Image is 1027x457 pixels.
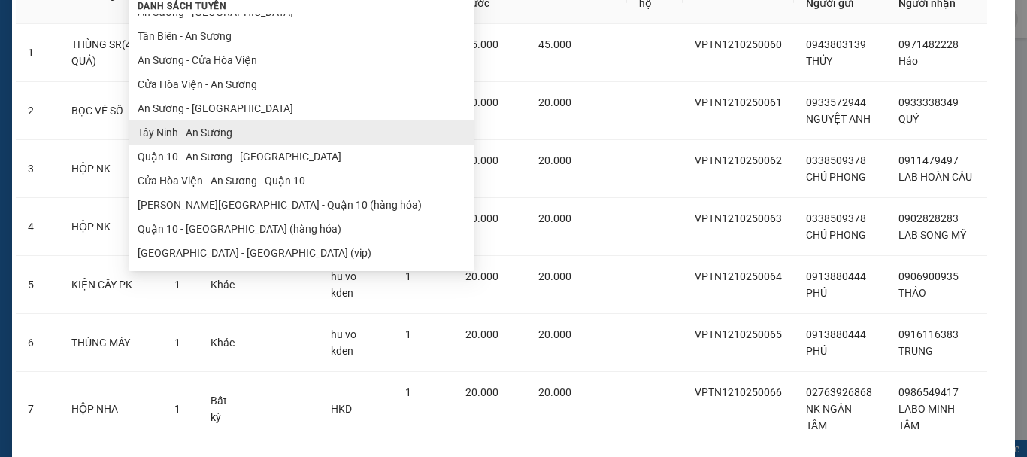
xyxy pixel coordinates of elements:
td: HỘP NK [59,198,162,256]
span: Bến xe [GEOGRAPHIC_DATA] [119,24,202,43]
span: 0911479497 [898,154,959,166]
span: 06:28:57 [DATE] [33,109,92,118]
span: 0338509378 [806,154,866,166]
td: Khác [198,314,251,372]
span: 20.000 [538,212,571,224]
span: CHÚ PHONG [806,171,866,183]
span: LABO MINH TÂM [898,403,955,431]
span: 01 Võ Văn Truyện, KP.1, Phường 2 [119,45,207,64]
li: Cửa Hòa Viện - An Sương - Quận 10 [129,169,474,193]
span: 0902828283 [898,212,959,224]
span: 1 [174,403,180,415]
span: LAB HOÀN CẦU [898,171,972,183]
span: 0913880444 [806,270,866,282]
td: Khác [198,256,251,314]
span: 0916116383 [898,328,959,340]
li: Quận 10 - An Sương - [GEOGRAPHIC_DATA] [129,145,474,169]
td: HỘP NHA [59,372,162,446]
li: An Sương - Cửa Hòa Viện [129,48,474,72]
span: 1 [405,328,411,340]
li: [GEOGRAPHIC_DATA] - [GEOGRAPHIC_DATA] (vip) [129,241,474,265]
span: 0933572944 [806,96,866,108]
span: VPTN1210250061 [695,96,782,108]
span: CHÚ PHONG [806,229,866,241]
span: VPTN1210250063 [695,212,782,224]
td: 5 [16,256,59,314]
span: [PERSON_NAME]: [5,97,157,106]
td: 1 [16,24,59,82]
span: NK NGÂN TÂM [806,403,852,431]
td: 6 [16,314,59,372]
span: Hotline: 19001152 [119,67,184,76]
span: 0971482228 [898,38,959,50]
li: Quận 10 - [GEOGRAPHIC_DATA] (hàng hóa) [129,217,474,241]
span: 20.000 [538,96,571,108]
li: [PERSON_NAME][GEOGRAPHIC_DATA] - Quận 10 (hàng hóa) [129,193,474,217]
td: 7 [16,372,59,446]
span: 20.000 [538,154,571,166]
span: 20.000 [465,154,498,166]
td: Bất kỳ [198,372,251,446]
span: QUÝ [898,113,919,125]
span: LAB SONG MỸ [898,229,966,241]
span: VPTN1210250062 [695,154,782,166]
span: 1 [174,337,180,349]
td: 2 [16,82,59,140]
span: 0913880444 [806,328,866,340]
span: VPTN1210250066 [695,386,782,398]
span: In ngày: [5,109,92,118]
td: HỘP NK [59,140,162,198]
span: VPTN1210250065 [695,328,782,340]
span: 20.000 [465,386,498,398]
td: BỌC VÉ SỐ [59,82,162,140]
span: THẢO [898,287,926,299]
span: PHÚ [806,287,827,299]
span: 0986549417 [898,386,959,398]
span: 20.000 [538,270,571,282]
span: 20.000 [465,270,498,282]
li: Tây Ninh - An Sương [129,120,474,145]
span: 20.000 [465,96,498,108]
span: NGUYỆT ANH [806,113,871,125]
span: TRUNG [898,345,933,357]
td: KIỆN CÂY PK [59,256,162,314]
td: THÙNG SR(4 QUẢ) [59,24,162,82]
span: 20.000 [538,328,571,340]
td: 4 [16,198,59,256]
span: 0933338349 [898,96,959,108]
span: 0943803139 [806,38,866,50]
span: 20.000 [465,212,498,224]
span: HKD [331,403,352,415]
span: ----------------------------------------- [41,81,184,93]
span: VPTN1210250064 [695,270,782,282]
li: Cửa Hòa Viện - An Sương [129,72,474,96]
span: 45.000 [465,38,498,50]
span: hu vo kden [331,328,356,357]
span: 45.000 [538,38,571,50]
span: 20.000 [465,328,498,340]
span: Hảo [898,55,918,67]
strong: ĐỒNG PHƯỚC [119,8,206,21]
img: logo [5,9,72,75]
span: 1 [174,279,180,291]
span: VPTN1310250004 [75,96,158,107]
td: 3 [16,140,59,198]
li: An Sương - [GEOGRAPHIC_DATA] [129,96,474,120]
span: 0906900935 [898,270,959,282]
span: PHÚ [806,345,827,357]
span: 1 [405,386,411,398]
span: 20.000 [538,386,571,398]
span: 0338509378 [806,212,866,224]
td: THÙNG MÁY [59,314,162,372]
span: 02763926868 [806,386,872,398]
li: Tân Biên - An Sương [129,24,474,48]
span: VPTN1210250060 [695,38,782,50]
span: 1 [405,270,411,282]
span: THỦY [806,55,832,67]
